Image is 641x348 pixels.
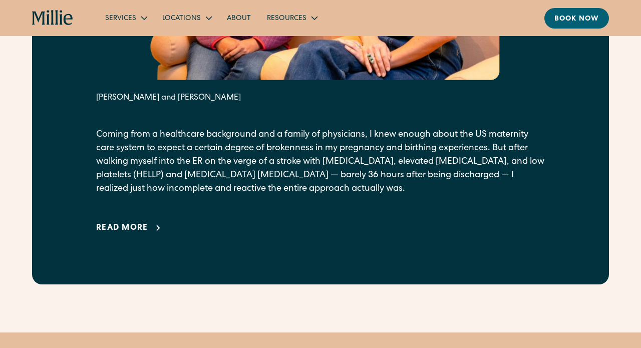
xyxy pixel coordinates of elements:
[105,14,136,24] div: Services
[96,222,164,234] a: Read more
[219,10,259,26] a: About
[96,128,545,196] p: Coming from a healthcare background and a family of physicians, I knew enough about the US matern...
[96,222,148,234] div: Read more
[97,10,154,26] div: Services
[267,14,306,24] div: Resources
[154,10,219,26] div: Locations
[544,8,609,29] a: Book now
[162,14,201,24] div: Locations
[96,92,545,104] div: [PERSON_NAME] and [PERSON_NAME]
[32,10,73,26] a: home
[259,10,325,26] div: Resources
[554,14,599,25] div: Book now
